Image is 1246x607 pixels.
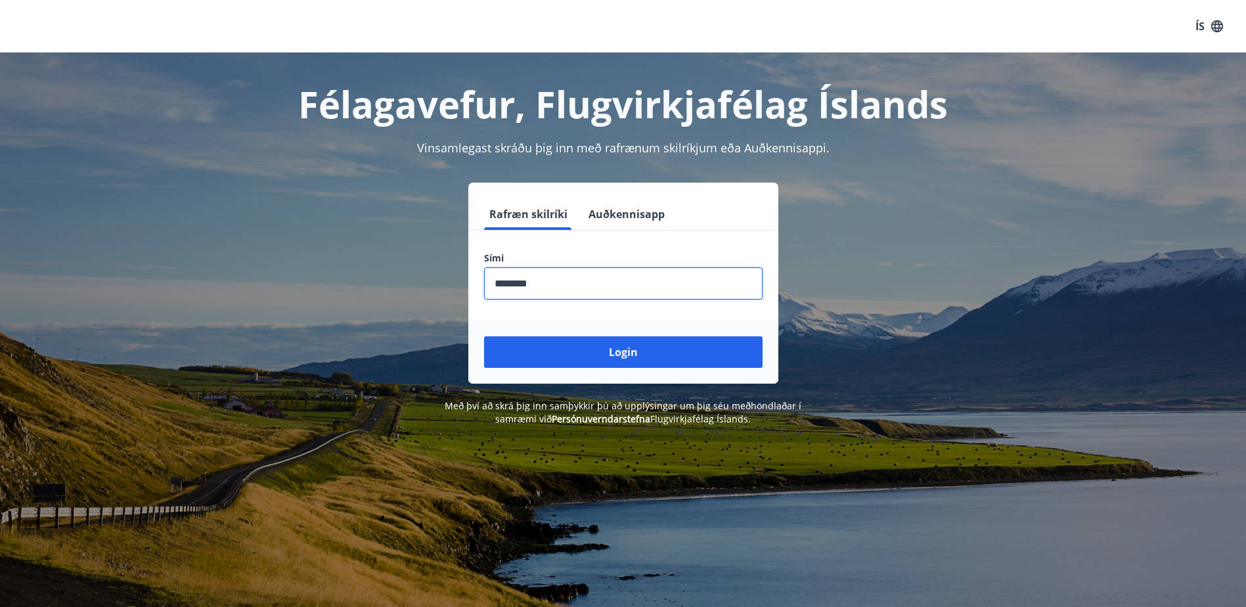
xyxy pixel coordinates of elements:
[484,252,763,265] label: Sími
[583,198,670,230] button: Auðkennisapp
[445,399,801,425] span: Með því að skrá þig inn samþykkir þú að upplýsingar um þig séu meðhöndlaðar í samræmi við Flugvir...
[417,140,830,156] span: Vinsamlegast skráðu þig inn með rafrænum skilríkjum eða Auðkennisappi.
[166,79,1080,129] h1: Félagavefur, Flugvirkjafélag Íslands
[1188,14,1230,38] button: ÍS
[484,198,573,230] button: Rafræn skilríki
[552,413,650,425] a: Persónuverndarstefna
[484,336,763,368] button: Login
